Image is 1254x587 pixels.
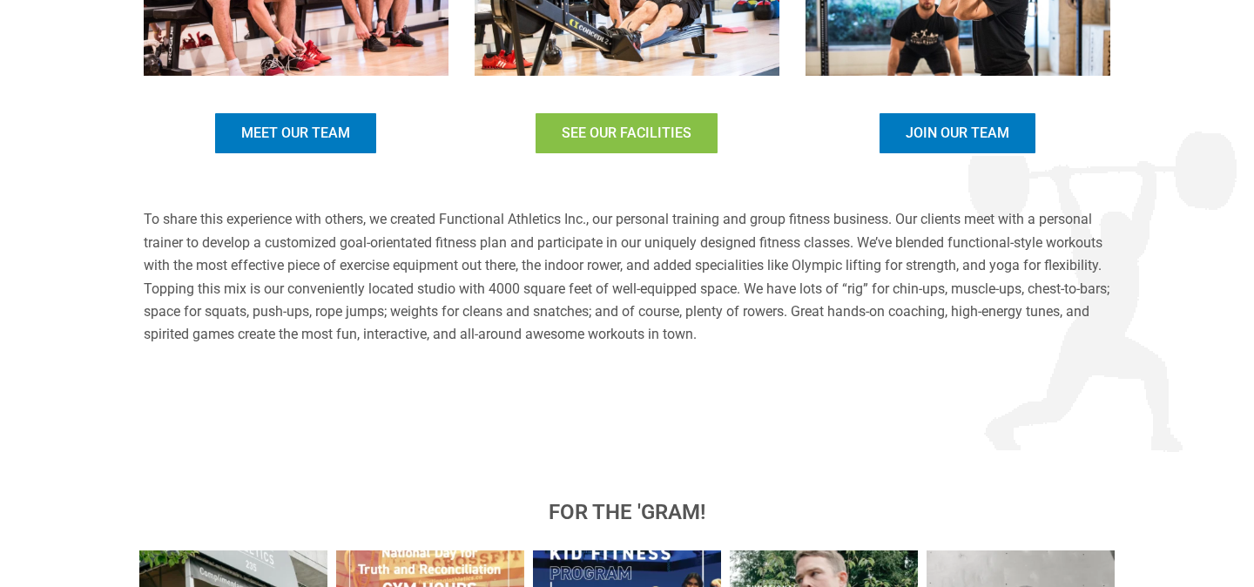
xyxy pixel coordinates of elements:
[139,502,1115,523] h5: for the 'gram!
[144,208,1110,346] p: To share this experience with others, we created Functional Athletics Inc., our personal training...
[562,126,691,140] span: See Our Facilities
[212,111,379,156] a: Meet Our Team
[877,111,1038,156] a: Join Our Team
[533,111,720,156] a: See Our Facilities
[241,126,350,140] span: Meet Our Team
[906,126,1009,140] span: Join Our Team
